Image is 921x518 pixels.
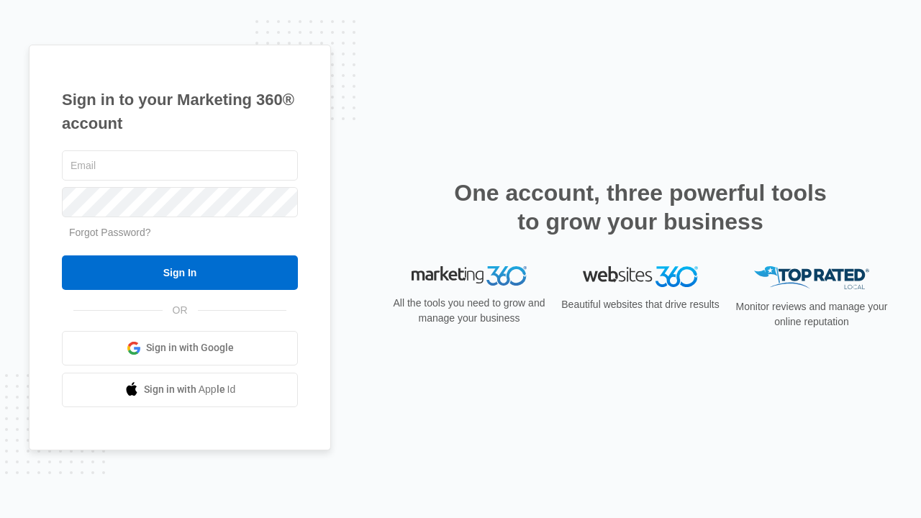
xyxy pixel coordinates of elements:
[62,331,298,365] a: Sign in with Google
[731,299,892,330] p: Monitor reviews and manage your online reputation
[389,296,550,326] p: All the tools you need to grow and manage your business
[62,150,298,181] input: Email
[163,303,198,318] span: OR
[412,266,527,286] img: Marketing 360
[560,297,721,312] p: Beautiful websites that drive results
[62,255,298,290] input: Sign In
[146,340,234,355] span: Sign in with Google
[69,227,151,238] a: Forgot Password?
[144,382,236,397] span: Sign in with Apple Id
[583,266,698,287] img: Websites 360
[754,266,869,290] img: Top Rated Local
[62,88,298,135] h1: Sign in to your Marketing 360® account
[62,373,298,407] a: Sign in with Apple Id
[450,178,831,236] h2: One account, three powerful tools to grow your business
